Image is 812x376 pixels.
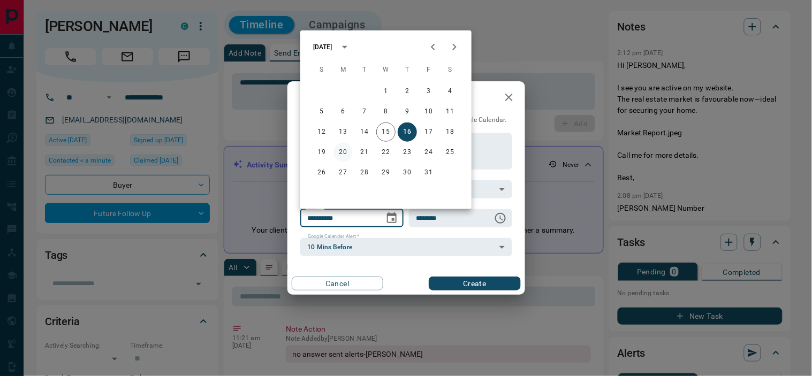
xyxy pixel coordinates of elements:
[287,81,360,116] h2: New Task
[398,82,417,101] button: 2
[376,82,396,101] button: 1
[308,233,359,240] label: Google Calendar Alert
[444,36,465,58] button: Next month
[419,143,438,162] button: 24
[333,163,353,182] button: 27
[300,238,512,256] div: 10 Mins Before
[416,204,430,211] label: Time
[376,143,396,162] button: 22
[333,122,353,142] button: 13
[419,82,438,101] button: 3
[398,143,417,162] button: 23
[355,59,374,81] span: Tuesday
[333,143,353,162] button: 20
[376,59,396,81] span: Wednesday
[398,163,417,182] button: 30
[419,122,438,142] button: 17
[398,102,417,121] button: 9
[312,143,331,162] button: 19
[312,102,331,121] button: 5
[333,59,353,81] span: Monday
[381,208,403,229] button: Choose date, selected date is Oct 16, 2025
[333,102,353,121] button: 6
[376,102,396,121] button: 8
[292,277,383,290] button: Cancel
[419,102,438,121] button: 10
[441,143,460,162] button: 25
[419,163,438,182] button: 31
[419,59,438,81] span: Friday
[312,163,331,182] button: 26
[313,42,332,52] div: [DATE]
[398,59,417,81] span: Thursday
[355,122,374,142] button: 14
[429,277,520,290] button: Create
[312,122,331,142] button: 12
[308,204,321,211] label: Date
[355,143,374,162] button: 21
[355,163,374,182] button: 28
[441,122,460,142] button: 18
[490,208,511,229] button: Choose time, selected time is 6:00 AM
[355,102,374,121] button: 7
[376,163,396,182] button: 29
[441,59,460,81] span: Saturday
[422,36,444,58] button: Previous month
[376,122,396,142] button: 15
[398,122,417,142] button: 16
[312,59,331,81] span: Sunday
[441,82,460,101] button: 4
[336,38,354,56] button: calendar view is open, switch to year view
[441,102,460,121] button: 11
